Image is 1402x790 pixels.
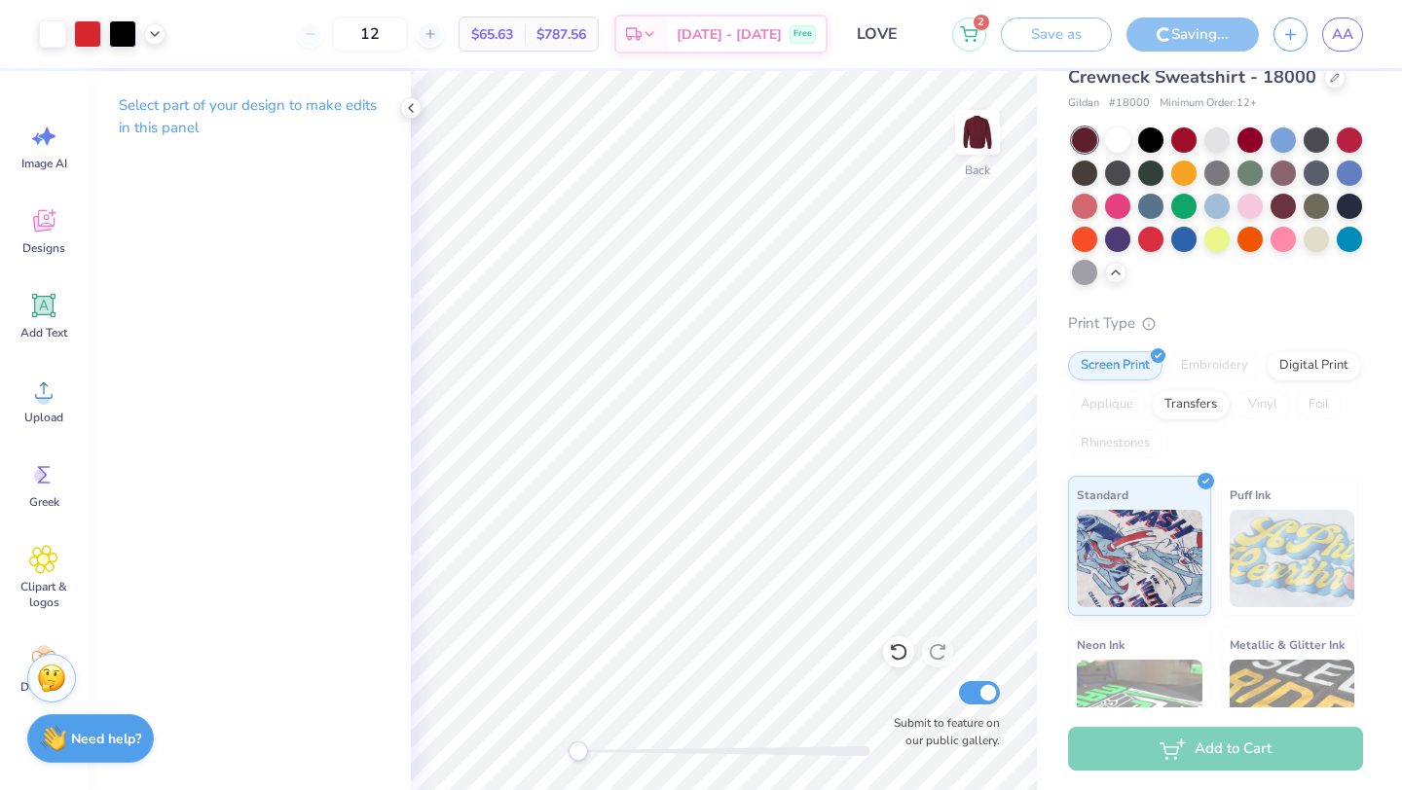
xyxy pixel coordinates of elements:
span: Neon Ink [1077,634,1125,655]
div: Applique [1068,390,1146,419]
img: Standard [1077,510,1202,607]
span: Free [793,27,812,41]
strong: Need help? [71,730,141,748]
span: Designs [22,240,65,256]
span: Upload [24,410,63,425]
span: Minimum Order: 12 + [1160,95,1257,112]
img: Metallic & Glitter Ink [1230,660,1355,757]
div: Transfers [1152,390,1230,419]
span: Gildan [1068,95,1099,112]
span: AA [1332,23,1353,46]
div: Back [965,162,990,179]
span: Puff Ink [1230,485,1271,505]
span: $787.56 [536,24,586,45]
img: Back [958,113,997,152]
div: Accessibility label [569,741,588,761]
span: [DATE] - [DATE] [677,24,782,45]
span: 2 [974,15,989,30]
img: Puff Ink [1230,510,1355,607]
a: AA [1322,18,1363,52]
input: Untitled Design [842,15,938,54]
div: Print Type [1068,312,1363,335]
span: Add Text [20,325,67,341]
span: Clipart & logos [12,579,76,610]
button: 2 [952,18,986,52]
div: Rhinestones [1068,429,1162,458]
span: Greek [29,494,59,510]
p: Select part of your design to make edits in this panel [119,94,380,139]
span: # 18000 [1109,95,1150,112]
div: Screen Print [1068,351,1162,380]
div: Digital Print [1267,351,1361,380]
div: Foil [1296,390,1342,419]
img: Neon Ink [1077,660,1202,757]
input: – – [332,17,408,52]
div: Embroidery [1168,351,1261,380]
label: Submit to feature on our public gallery. [883,714,1000,749]
div: Vinyl [1236,390,1290,419]
span: Decorate [20,679,67,695]
span: Metallic & Glitter Ink [1230,634,1345,655]
span: $65.63 [471,24,513,45]
span: Image AI [21,156,67,171]
span: Standard [1077,485,1128,505]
